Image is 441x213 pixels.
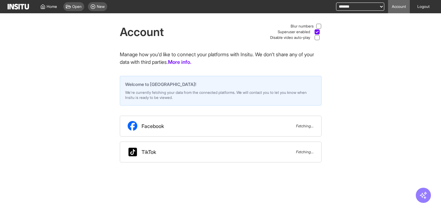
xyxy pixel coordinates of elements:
p: Manage how you'd like to connect your platforms with Insitu. We don't share any of your data with... [120,51,322,66]
span: TikTok [142,148,156,156]
span: Welcome to [GEOGRAPHIC_DATA]! [125,81,316,88]
h1: Account [120,26,164,38]
span: New [97,4,105,9]
span: We're currently fetching your data from the connected platforms. We will contact you to let you k... [125,90,316,100]
span: Fetching... [296,124,314,129]
span: Home [47,4,57,9]
span: Facebook [142,122,164,130]
span: Superuser enabled [278,29,310,34]
img: Logo [8,4,29,9]
span: Fetching... [296,149,314,155]
span: Blur numbers [291,24,314,29]
a: More info. [168,58,191,66]
span: Open [72,4,82,9]
span: Disable video auto-play [270,35,310,40]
